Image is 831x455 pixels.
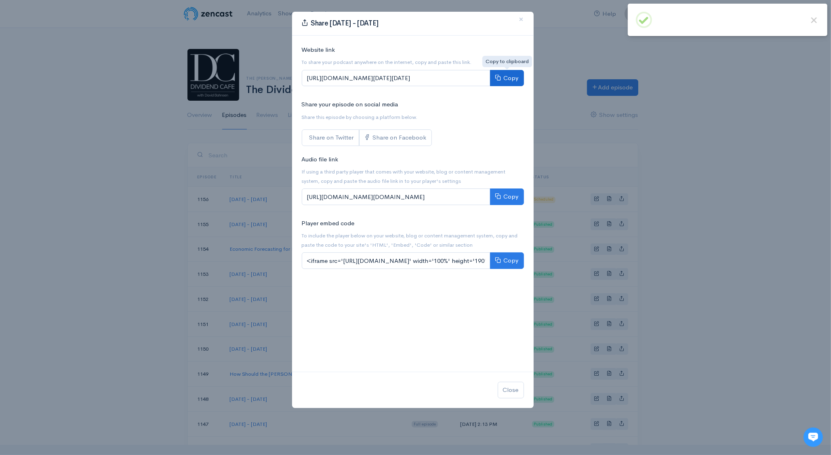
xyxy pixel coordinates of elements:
[12,39,149,52] h1: Hi 👋
[490,188,524,205] button: Copy
[13,107,149,123] button: New conversation
[12,54,149,93] h2: Just let us know if you need anything and we'll be happy to help! 🙂
[302,252,490,269] input: <iframe src='[URL][DOMAIN_NAME]' width='100%' height='190' frameborder='0' scrolling='no' seamles...
[302,59,472,66] small: To share your podcast anywhere on the internet, copy and paste this link.
[302,155,339,164] label: Audio file link
[302,188,490,205] input: [URL][DOMAIN_NAME][DOMAIN_NAME]
[498,382,524,398] button: Close
[302,129,359,146] a: Share on Twitter
[302,129,432,146] div: Social sharing links
[804,427,823,447] iframe: gist-messenger-bubble-iframe
[519,13,524,25] span: ×
[23,152,144,168] input: Search articles
[490,252,524,269] button: Copy
[482,56,532,67] div: Copy to clipboard
[302,168,506,184] small: If using a third party player that comes with your website, blog or content management system, co...
[11,139,151,148] p: Find an answer quickly
[509,8,534,31] button: Close
[302,232,518,248] small: To include the player below on your website, blog or content management system, copy and paste th...
[52,112,97,119] span: New conversation
[809,15,819,25] button: Close this dialog
[302,70,490,87] input: [URL][DOMAIN_NAME][DATE][DATE]
[302,100,398,109] label: Share your episode on social media
[311,19,379,28] span: Share [DATE] - [DATE]
[302,114,418,121] small: Share this episode by choosing a platform below.
[302,219,355,228] label: Player embed code
[302,45,335,55] label: Website link
[490,70,524,87] button: Copy
[359,129,432,146] a: Share on Facebook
